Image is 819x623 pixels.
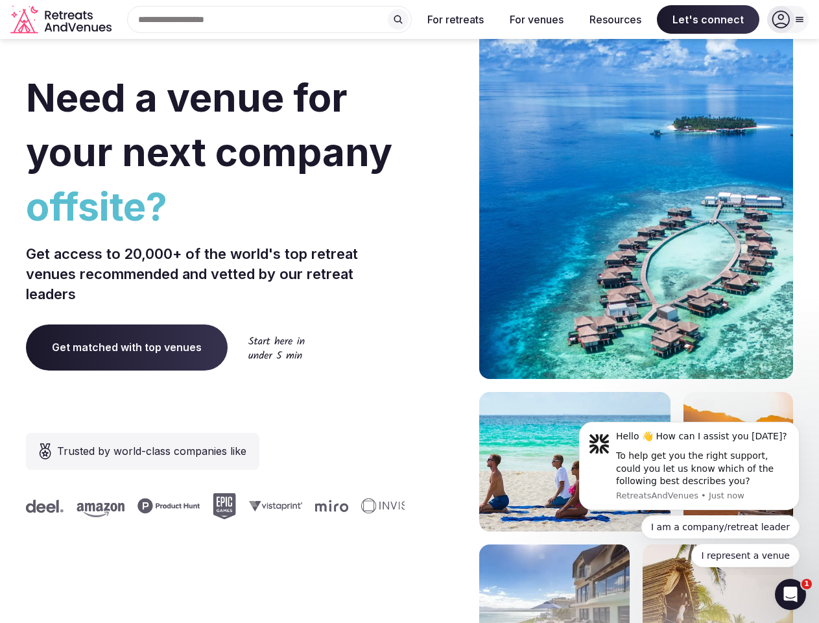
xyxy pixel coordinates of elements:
a: Get matched with top venues [26,324,228,370]
button: Resources [579,5,652,34]
span: 1 [801,579,812,589]
svg: Retreats and Venues company logo [10,5,114,34]
img: Start here in under 5 min [248,336,305,359]
iframe: Intercom notifications message [560,410,819,575]
iframe: Intercom live chat [775,579,806,610]
span: Trusted by world-class companies like [57,443,246,459]
a: Visit the homepage [10,5,114,34]
img: yoga on tropical beach [479,392,671,531]
svg: Miro company logo [314,500,347,512]
svg: Vistaprint company logo [248,500,301,511]
img: woman sitting in back of truck with camels [683,392,793,531]
span: Need a venue for your next company [26,74,392,175]
svg: Epic Games company logo [211,493,235,519]
span: Let's connect [657,5,759,34]
button: For venues [499,5,574,34]
button: For retreats [417,5,494,34]
svg: Deel company logo [25,500,62,513]
svg: Invisible company logo [360,498,431,514]
p: Get access to 20,000+ of the world's top retreat venues recommended and vetted by our retreat lea... [26,244,405,304]
span: offsite? [26,179,405,234]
